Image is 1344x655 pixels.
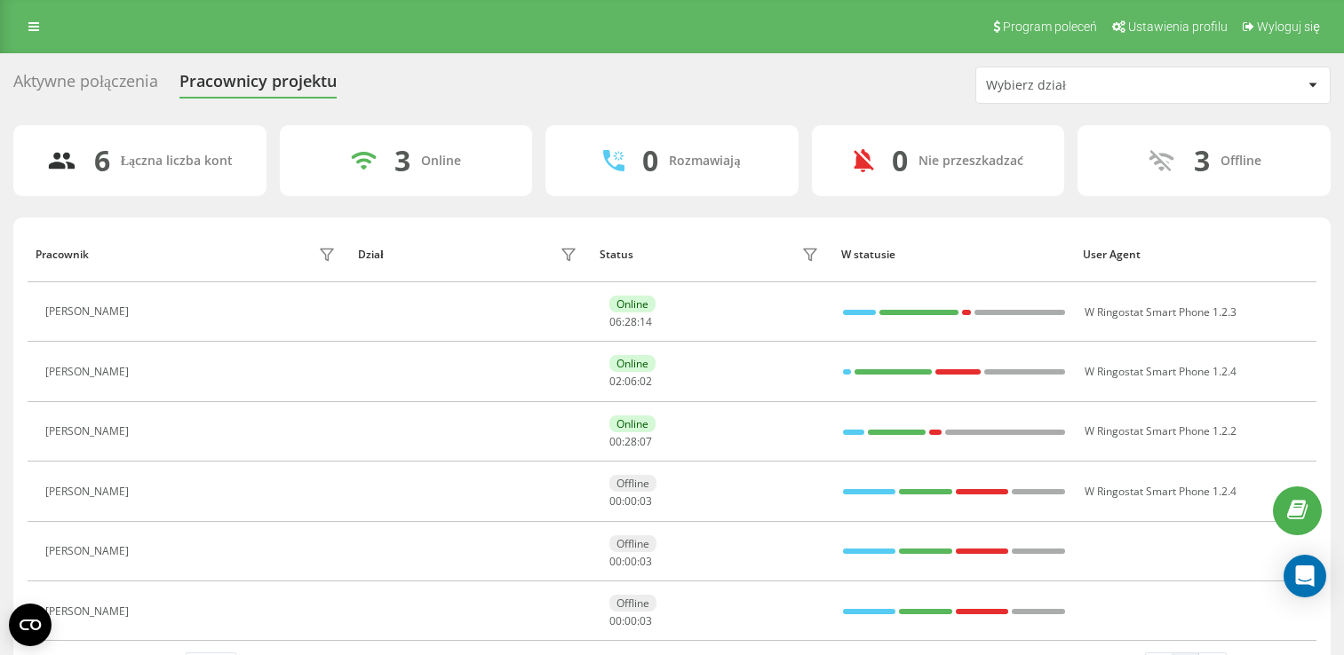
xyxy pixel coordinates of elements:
[1284,555,1326,597] div: Open Intercom Messenger
[1221,154,1261,169] div: Offline
[609,314,622,329] span: 06
[841,249,1066,261] div: W statusie
[45,305,133,318] div: [PERSON_NAME]
[624,314,637,329] span: 28
[609,316,652,328] div: : :
[1003,20,1097,34] span: Program poleceń
[45,485,133,498] div: [PERSON_NAME]
[640,434,652,449] span: 07
[1257,20,1320,34] span: Wyloguj się
[45,545,133,557] div: [PERSON_NAME]
[1194,144,1210,178] div: 3
[609,415,656,432] div: Online
[358,249,383,261] div: Dział
[94,144,110,178] div: 6
[609,375,652,388] div: : :
[609,495,652,508] div: : :
[609,615,652,627] div: : :
[609,296,656,312] div: Online
[45,605,133,618] div: [PERSON_NAME]
[609,493,622,509] span: 00
[609,436,652,448] div: : :
[986,78,1198,93] div: Wybierz dział
[1085,364,1237,379] span: W Ringostat Smart Phone 1.2.4
[609,556,652,568] div: : :
[669,154,740,169] div: Rozmawiają
[624,554,637,569] span: 00
[640,374,652,389] span: 02
[179,72,337,99] div: Pracownicy projektu
[609,535,656,552] div: Offline
[609,434,622,449] span: 00
[1085,484,1237,499] span: W Ringostat Smart Phone 1.2.4
[640,554,652,569] span: 03
[9,604,52,646] button: Open CMP widget
[609,595,656,612] div: Offline
[609,355,656,372] div: Online
[609,554,622,569] span: 00
[624,613,637,628] span: 00
[1128,20,1228,34] span: Ustawienia profilu
[624,434,637,449] span: 28
[642,144,658,178] div: 0
[609,374,622,389] span: 02
[45,425,133,438] div: [PERSON_NAME]
[421,154,461,169] div: Online
[45,366,133,378] div: [PERSON_NAME]
[1083,249,1308,261] div: User Agent
[624,493,637,509] span: 00
[1085,304,1237,320] span: W Ringostat Smart Phone 1.2.3
[892,144,908,178] div: 0
[121,154,233,169] div: Łączna liczba kont
[600,249,633,261] div: Status
[394,144,410,178] div: 3
[609,613,622,628] span: 00
[640,613,652,628] span: 03
[640,314,652,329] span: 14
[13,72,158,99] div: Aktywne połączenia
[1085,423,1237,438] span: W Ringostat Smart Phone 1.2.2
[609,475,656,492] div: Offline
[640,493,652,509] span: 03
[36,249,89,261] div: Pracownik
[624,374,637,389] span: 06
[919,154,1023,169] div: Nie przeszkadzać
